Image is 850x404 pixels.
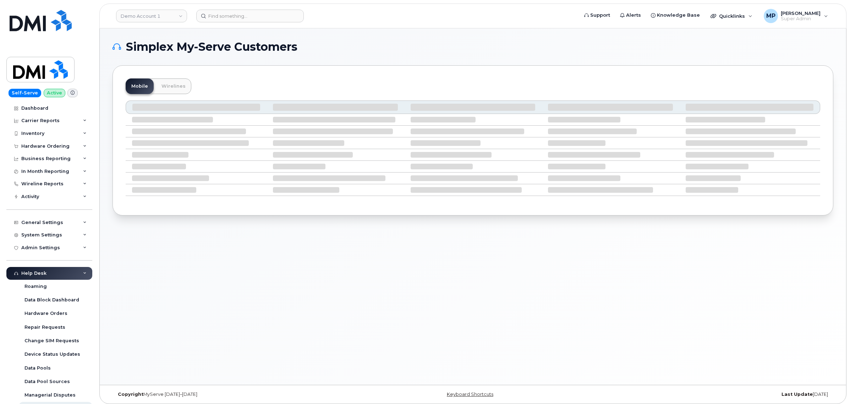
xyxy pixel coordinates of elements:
[447,392,493,397] a: Keyboard Shortcuts
[782,392,813,397] strong: Last Update
[113,392,353,397] div: MyServe [DATE]–[DATE]
[156,78,191,94] a: Wirelines
[126,42,297,52] span: Simplex My-Serve Customers
[126,78,154,94] a: Mobile
[118,392,143,397] strong: Copyright
[593,392,833,397] div: [DATE]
